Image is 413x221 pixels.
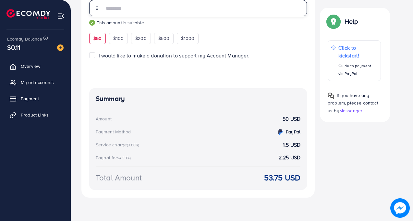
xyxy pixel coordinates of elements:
img: logo [6,9,50,19]
span: I would like to make a donation to support my Account Manager. [99,52,249,59]
img: image [57,44,64,51]
div: Service charge [96,141,141,148]
p: Guide to payment via PayPal [338,62,377,78]
a: Overview [5,60,66,73]
h4: Summary [96,95,300,103]
span: Payment [21,95,39,102]
small: (3.00%) [127,142,139,148]
strong: 2.25 USD [279,154,300,161]
strong: 50 USD [283,115,300,123]
span: $500 [158,35,170,42]
iframe: PayPal [242,67,307,79]
span: $100 [113,35,124,42]
span: If you have any problem, please contact us by [328,92,378,114]
small: This amount is suitable [89,19,307,26]
p: Help [345,18,358,25]
div: Paypal fee [96,154,133,161]
img: image [390,198,410,218]
a: Payment [5,92,66,105]
span: $50 [93,35,102,42]
div: Total Amount [96,172,142,183]
strong: 1.5 USD [283,141,300,149]
img: guide [89,20,95,26]
a: My ad accounts [5,76,66,89]
span: Messenger [339,107,362,114]
span: $0.11 [7,43,20,52]
span: My ad accounts [21,79,54,86]
span: Product Links [21,112,49,118]
div: Amount [96,116,112,122]
a: Product Links [5,108,66,121]
div: Payment Method [96,129,131,135]
strong: PayPal [286,129,300,135]
strong: 53.75 USD [264,172,300,183]
span: Ecomdy Balance [7,36,42,42]
span: $200 [135,35,147,42]
small: (4.50%) [118,155,131,161]
img: Popup guide [328,16,339,27]
img: menu [57,12,65,20]
span: Overview [21,63,40,69]
p: Click to kickstart! [338,44,377,59]
span: $1000 [181,35,194,42]
img: credit [276,128,284,136]
img: Popup guide [328,92,334,99]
